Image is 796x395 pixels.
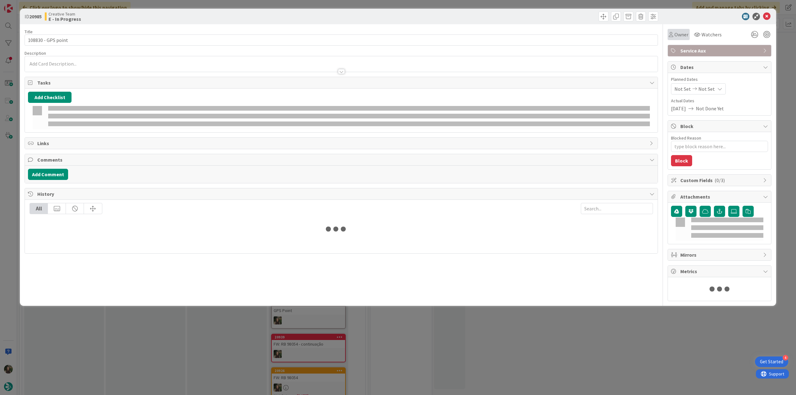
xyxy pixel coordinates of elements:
[30,203,48,214] div: All
[671,105,686,112] span: [DATE]
[29,13,42,20] b: 20985
[715,177,725,183] span: ( 0/3 )
[25,50,46,56] span: Description
[760,359,783,365] div: Get Started
[701,31,722,38] span: Watchers
[671,98,768,104] span: Actual Dates
[671,76,768,83] span: Planned Dates
[680,47,760,54] span: Service Aux
[581,203,653,214] input: Search...
[49,11,81,16] span: Creative Team
[25,13,42,20] span: ID
[680,63,760,71] span: Dates
[783,355,788,361] div: 4
[680,193,760,200] span: Attachments
[674,31,688,38] span: Owner
[37,140,646,147] span: Links
[680,122,760,130] span: Block
[680,268,760,275] span: Metrics
[674,85,691,93] span: Not Set
[671,135,701,141] label: Blocked Reason
[37,156,646,163] span: Comments
[671,155,692,166] button: Block
[25,34,658,46] input: type card name here...
[37,190,646,198] span: History
[13,1,28,8] span: Support
[28,169,68,180] button: Add Comment
[680,251,760,259] span: Mirrors
[755,356,788,367] div: Open Get Started checklist, remaining modules: 4
[680,177,760,184] span: Custom Fields
[49,16,81,21] b: E - In Progress
[25,29,33,34] label: Title
[28,92,72,103] button: Add Checklist
[696,105,724,112] span: Not Done Yet
[698,85,715,93] span: Not Set
[37,79,646,86] span: Tasks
